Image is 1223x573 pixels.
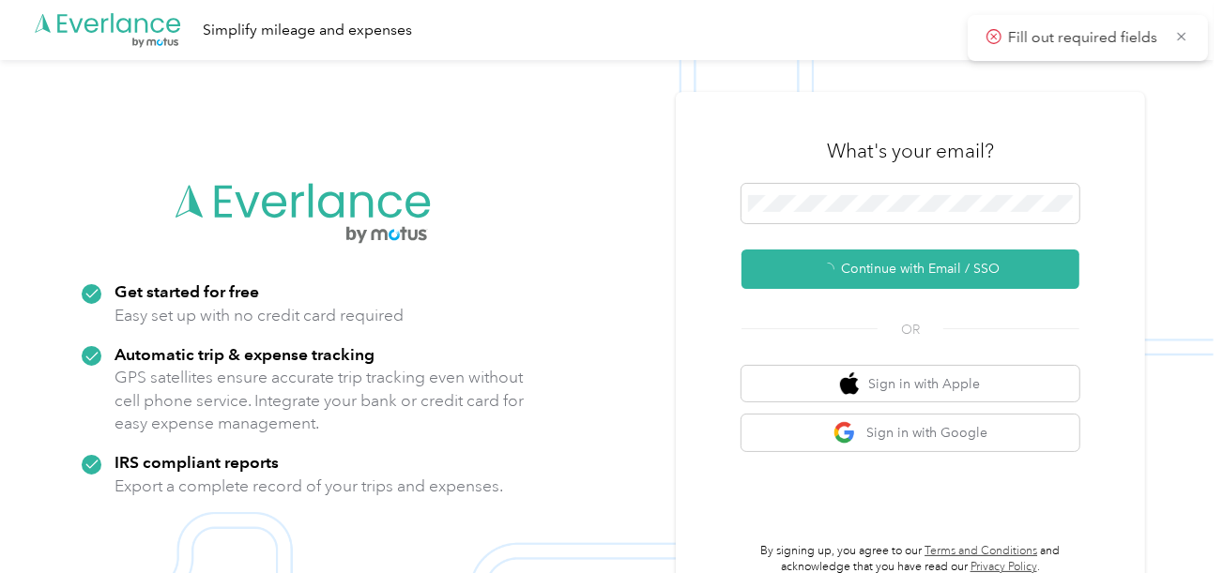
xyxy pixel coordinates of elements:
a: Terms and Conditions [925,544,1037,558]
div: Simplify mileage and expenses [203,19,412,42]
iframe: Everlance-gr Chat Button Frame [1118,468,1223,573]
img: apple logo [840,372,859,396]
span: OR [878,320,943,339]
button: Continue with Email / SSO [741,249,1079,289]
strong: Get started for free [115,281,259,301]
p: Easy set up with no credit card required [115,304,404,327]
button: apple logoSign in with Apple [741,366,1079,402]
p: GPS satellites ensure accurate trip tracking even without cell phone service. Integrate your bank... [115,366,525,435]
strong: IRS compliant reports [115,452,279,472]
button: google logoSign in with Google [741,415,1079,451]
h3: What's your email? [827,138,994,164]
img: google logo [833,421,857,445]
strong: Automatic trip & expense tracking [115,344,375,364]
p: Export a complete record of your trips and expenses. [115,475,503,498]
p: Fill out required fields [1008,26,1162,50]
